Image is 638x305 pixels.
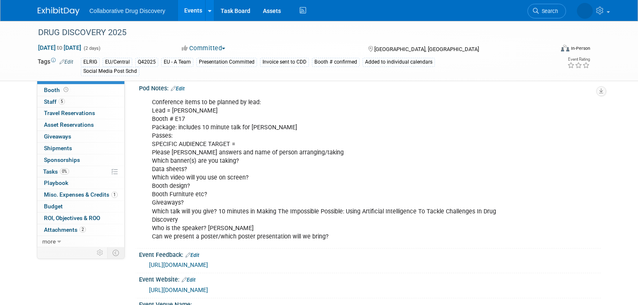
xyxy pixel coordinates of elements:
[37,108,124,119] a: Travel Reservations
[146,94,511,245] div: Conference items to be planned by lead: Lead = [PERSON_NAME] Booth # E17 Package: includes 10 min...
[111,192,118,198] span: 1
[44,87,70,93] span: Booth
[37,236,124,247] a: more
[363,58,435,67] div: Added to individual calendars
[81,67,139,76] div: Social Media Post Schd
[374,46,479,52] span: [GEOGRAPHIC_DATA], [GEOGRAPHIC_DATA]
[149,261,208,268] a: [URL][DOMAIN_NAME]
[161,58,193,67] div: EU - A Team
[44,179,68,186] span: Playbook
[62,87,70,93] span: Booth not reserved yet
[60,168,69,174] span: 0%
[139,82,601,93] div: Pod Notes:
[44,191,118,198] span: Misc. Expenses & Credits
[545,5,593,14] img: Amanda Briggs
[44,133,71,140] span: Giveaways
[59,59,73,65] a: Edit
[171,86,185,92] a: Edit
[37,85,124,96] a: Booth
[83,46,100,51] span: (2 days)
[44,98,65,105] span: Staff
[44,110,95,116] span: Travel Reservations
[37,131,124,142] a: Giveaways
[139,249,601,259] div: Event Feedback:
[44,215,100,221] span: ROI, Objectives & ROO
[37,154,124,166] a: Sponsorships
[44,145,72,151] span: Shipments
[135,58,158,67] div: Q42025
[90,8,165,14] span: Collaborative Drug Discovery
[312,58,360,67] div: Booth # confirmed
[103,58,132,67] div: EU/Central
[260,58,309,67] div: Invoice sent to CDD
[37,96,124,108] a: Staff5
[44,226,86,233] span: Attachments
[495,4,534,18] a: Search
[38,57,73,76] td: Tags
[43,168,69,175] span: Tasks
[107,247,124,258] td: Toggle Event Tabs
[37,201,124,212] a: Budget
[38,44,82,51] span: [DATE] [DATE]
[185,252,199,258] a: Edit
[56,44,64,51] span: to
[37,177,124,189] a: Playbook
[509,44,590,56] div: Event Format
[37,166,124,177] a: Tasks0%
[182,277,196,283] a: Edit
[507,8,526,14] span: Search
[37,224,124,236] a: Attachments2
[149,287,208,293] a: [URL][DOMAIN_NAME]
[80,226,86,233] span: 2
[37,119,124,131] a: Asset Reservations
[44,121,94,128] span: Asset Reservations
[37,189,124,200] a: Misc. Expenses & Credits1
[35,25,543,40] div: DRUG DISCOVERY 2025
[93,247,108,258] td: Personalize Event Tab Strip
[37,213,124,224] a: ROI, Objectives & ROO
[567,57,590,62] div: Event Rating
[179,44,229,53] button: Committed
[59,98,65,105] span: 5
[81,58,100,67] div: ELRIG
[44,203,63,210] span: Budget
[561,45,569,51] img: Format-Inperson.png
[196,58,257,67] div: Presentation Committed
[44,156,80,163] span: Sponsorships
[571,45,590,51] div: In-Person
[37,143,124,154] a: Shipments
[42,238,56,245] span: more
[38,7,80,15] img: ExhibitDay
[139,273,601,284] div: Event Website:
